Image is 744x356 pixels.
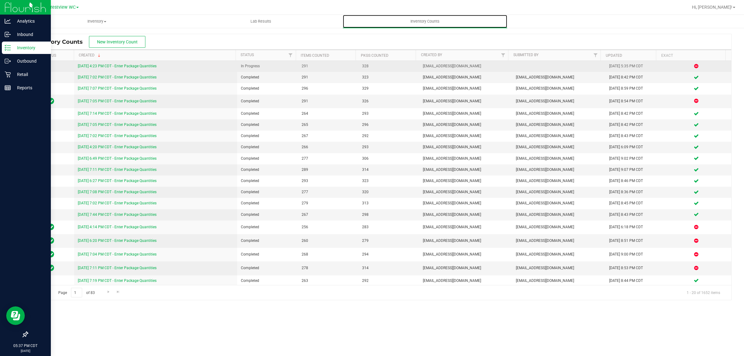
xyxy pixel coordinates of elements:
[609,74,658,80] div: [DATE] 8:42 PM CDT
[423,189,509,195] span: [EMAIL_ADDRESS][DOMAIN_NAME]
[78,145,157,149] a: [DATE] 4:20 PM CDT - Enter Package Quantities
[423,111,509,117] span: [EMAIL_ADDRESS][DOMAIN_NAME]
[79,53,102,57] a: Created
[302,265,355,271] span: 278
[3,343,48,349] p: 05:37 PM CDT
[78,201,157,205] a: [DATE] 7:02 PM CDT - Enter Package Quantities
[362,178,415,184] span: 323
[78,86,157,91] a: [DATE] 7:07 PM CDT - Enter Package Quantities
[609,278,658,284] div: [DATE] 8:44 PM CDT
[609,167,658,173] div: [DATE] 9:07 PM CDT
[609,238,658,244] div: [DATE] 8:51 PM CDT
[301,53,329,58] a: Items Counted
[423,98,509,104] span: [EMAIL_ADDRESS][DOMAIN_NAME]
[78,167,157,172] a: [DATE] 7:11 PM CDT - Enter Package Quantities
[5,31,11,38] inline-svg: Inbound
[241,98,294,104] span: Completed
[78,99,157,103] a: [DATE] 7:05 PM CDT - Enter Package Quantities
[241,133,294,139] span: Completed
[241,156,294,162] span: Completed
[362,251,415,257] span: 294
[241,212,294,218] span: Completed
[11,17,48,25] p: Analytics
[302,133,355,139] span: 267
[362,238,415,244] span: 279
[78,64,157,68] a: [DATE] 4:23 PM CDT - Enter Package Quantities
[516,238,602,244] span: [EMAIL_ADDRESS][DOMAIN_NAME]
[48,264,54,272] span: In Sync
[362,144,415,150] span: 293
[609,98,658,104] div: [DATE] 8:54 PM CDT
[609,144,658,150] div: [DATE] 6:09 PM CDT
[609,212,658,218] div: [DATE] 8:43 PM CDT
[516,122,602,128] span: [EMAIL_ADDRESS][DOMAIN_NAME]
[241,167,294,173] span: Completed
[302,144,355,150] span: 266
[362,200,415,206] span: 313
[423,86,509,91] span: [EMAIL_ADDRESS][DOMAIN_NAME]
[609,178,658,184] div: [DATE] 8:46 PM CDT
[609,86,658,91] div: [DATE] 8:59 PM CDT
[302,251,355,257] span: 268
[609,265,658,271] div: [DATE] 8:53 PM CDT
[516,224,602,230] span: [EMAIL_ADDRESS][DOMAIN_NAME]
[78,179,157,183] a: [DATE] 6:27 PM CDT - Enter Package Quantities
[423,167,509,173] span: [EMAIL_ADDRESS][DOMAIN_NAME]
[590,50,600,60] a: Filter
[516,251,602,257] span: [EMAIL_ADDRESS][DOMAIN_NAME]
[78,75,157,79] a: [DATE] 7:02 PM CDT - Enter Package Quantities
[11,84,48,91] p: Reports
[609,122,658,128] div: [DATE] 8:42 PM CDT
[361,53,388,58] a: Pkgs Counted
[362,265,415,271] span: 314
[241,74,294,80] span: Completed
[302,238,355,244] span: 260
[609,189,658,195] div: [DATE] 8:36 PM CDT
[53,288,100,297] span: Page of 83
[11,44,48,51] p: Inventory
[78,212,157,217] a: [DATE] 7:44 PM CDT - Enter Package Quantities
[423,200,509,206] span: [EMAIL_ADDRESS][DOMAIN_NAME]
[241,200,294,206] span: Completed
[5,58,11,64] inline-svg: Outbound
[423,224,509,230] span: [EMAIL_ADDRESS][DOMAIN_NAME]
[241,224,294,230] span: Completed
[516,86,602,91] span: [EMAIL_ADDRESS][DOMAIN_NAME]
[362,86,415,91] span: 329
[609,200,658,206] div: [DATE] 8:45 PM CDT
[5,85,11,91] inline-svg: Reports
[423,63,509,69] span: [EMAIL_ADDRESS][DOMAIN_NAME]
[5,45,11,51] inline-svg: Inventory
[78,111,157,116] a: [DATE] 7:14 PM CDT - Enter Package Quantities
[423,133,509,139] span: [EMAIL_ADDRESS][DOMAIN_NAME]
[302,98,355,104] span: 291
[241,238,294,244] span: Completed
[609,111,658,117] div: [DATE] 8:42 PM CDT
[362,111,415,117] span: 293
[302,212,355,218] span: 267
[15,19,179,24] span: Inventory
[423,178,509,184] span: [EMAIL_ADDRESS][DOMAIN_NAME]
[241,278,294,284] span: Completed
[362,224,415,230] span: 283
[516,212,602,218] span: [EMAIL_ADDRESS][DOMAIN_NAME]
[423,144,509,150] span: [EMAIL_ADDRESS][DOMAIN_NAME]
[285,50,295,60] a: Filter
[513,53,538,57] a: Submitted By
[6,306,25,325] iframe: Resource center
[48,97,54,105] span: In Sync
[5,71,11,78] inline-svg: Retail
[343,15,507,28] a: Inventory Counts
[362,122,415,128] span: 296
[71,288,82,297] input: 1
[516,189,602,195] span: [EMAIL_ADDRESS][DOMAIN_NAME]
[606,53,622,58] a: Updated
[423,238,509,244] span: [EMAIL_ADDRESS][DOMAIN_NAME]
[241,144,294,150] span: Completed
[241,111,294,117] span: Completed
[302,74,355,80] span: 291
[241,251,294,257] span: Completed
[682,288,725,297] span: 1 - 20 of 1652 items
[241,122,294,128] span: Completed
[48,236,54,245] span: In Sync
